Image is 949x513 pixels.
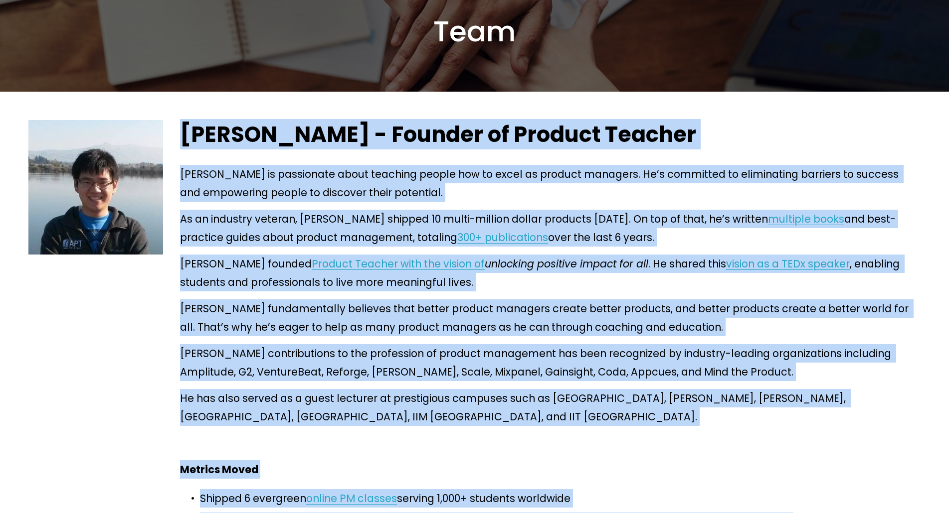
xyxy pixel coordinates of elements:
[180,119,696,149] strong: [PERSON_NAME] - Founder of Product Teacher
[768,212,844,226] a: multiple books
[485,256,648,271] em: unlocking positive impact for all
[200,489,921,508] p: Shipped 6 evergreen serving 1,000+ students worldwide
[180,344,921,381] p: [PERSON_NAME] contributions to the profession of product management has been recognized by indust...
[306,491,397,506] a: online PM classes
[180,210,921,247] p: As an industry veteran, [PERSON_NAME] shipped 10 multi-million dollar products [DATE]. On top of ...
[180,299,921,336] p: [PERSON_NAME] fundamentally believes that better product managers create better products, and bet...
[457,230,548,245] a: 300+ publications
[312,256,485,271] a: Product Teacher with the vision of
[140,13,809,50] h2: Team
[180,389,921,426] p: He has also served as a guest lecturer at prestigious campuses such as [GEOGRAPHIC_DATA], [PERSON...
[180,462,258,477] strong: Metrics Moved
[180,165,921,202] p: [PERSON_NAME] is passionate about teaching people how to excel as product managers. He’s committe...
[726,256,850,271] a: vision as a TEDx speaker
[180,255,921,291] p: [PERSON_NAME] founded . He shared this , enabling students and professionals to live more meaning...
